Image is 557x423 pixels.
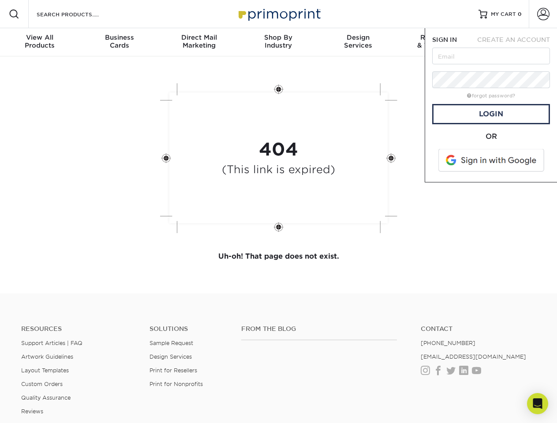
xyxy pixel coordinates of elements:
input: SEARCH PRODUCTS..... [36,9,122,19]
span: Design [318,33,398,41]
a: BusinessCards [79,28,159,56]
a: Contact [421,325,536,333]
a: Print for Nonprofits [150,381,203,387]
span: 0 [518,11,522,17]
span: MY CART [491,11,516,18]
a: Artwork Guidelines [21,353,73,360]
div: Industry [239,33,318,49]
div: Marketing [159,33,239,49]
iframe: Google Customer Reviews [2,396,75,420]
input: Email [432,48,550,64]
a: forgot password? [467,93,515,99]
a: Shop ByIndustry [239,28,318,56]
a: Resources& Templates [398,28,477,56]
img: Primoprint [235,4,323,23]
div: & Templates [398,33,477,49]
div: Services [318,33,398,49]
a: Sample Request [150,340,193,346]
a: Print for Resellers [150,367,197,374]
span: SIGN IN [432,36,457,43]
a: Support Articles | FAQ [21,340,82,346]
a: Custom Orders [21,381,63,387]
strong: Uh-oh! That page does not exist. [218,252,339,260]
a: Design Services [150,353,192,360]
div: Open Intercom Messenger [527,393,548,414]
a: Quality Assurance [21,394,71,401]
h4: (This link is expired) [222,163,335,176]
strong: 404 [259,139,298,160]
span: Business [79,33,159,41]
a: DesignServices [318,28,398,56]
div: OR [432,131,550,142]
h4: From the Blog [241,325,397,333]
a: [PHONE_NUMBER] [421,340,475,346]
h4: Resources [21,325,136,333]
a: Login [432,104,550,124]
span: CREATE AN ACCOUNT [477,36,550,43]
span: Direct Mail [159,33,239,41]
a: Layout Templates [21,367,69,374]
h4: Solutions [150,325,228,333]
span: Shop By [239,33,318,41]
div: Cards [79,33,159,49]
a: Direct MailMarketing [159,28,239,56]
a: [EMAIL_ADDRESS][DOMAIN_NAME] [421,353,526,360]
span: Resources [398,33,477,41]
